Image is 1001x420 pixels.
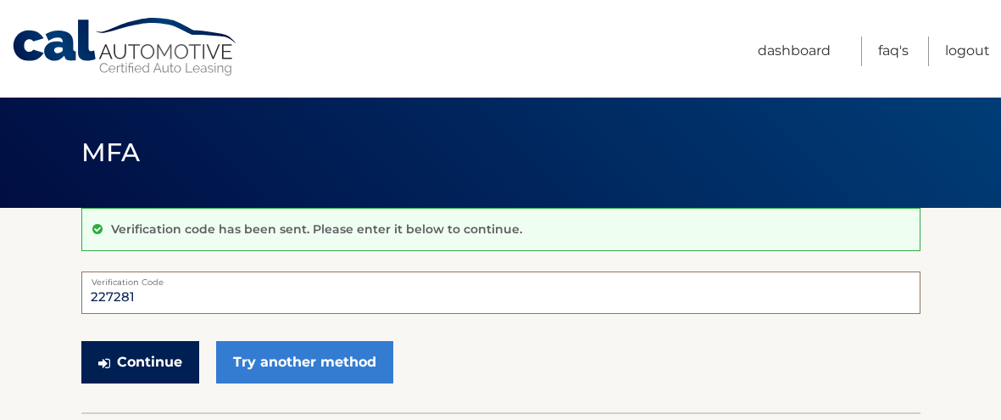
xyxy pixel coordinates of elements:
a: Logout [945,36,990,66]
label: Verification Code [81,272,920,285]
a: Try another method [216,341,393,384]
button: Continue [81,341,199,384]
input: Verification Code [81,272,920,314]
a: Dashboard [758,36,831,66]
a: Cal Automotive [11,17,240,77]
span: MFA [81,137,141,168]
a: FAQ's [878,36,909,66]
p: Verification code has been sent. Please enter it below to continue. [111,221,522,237]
